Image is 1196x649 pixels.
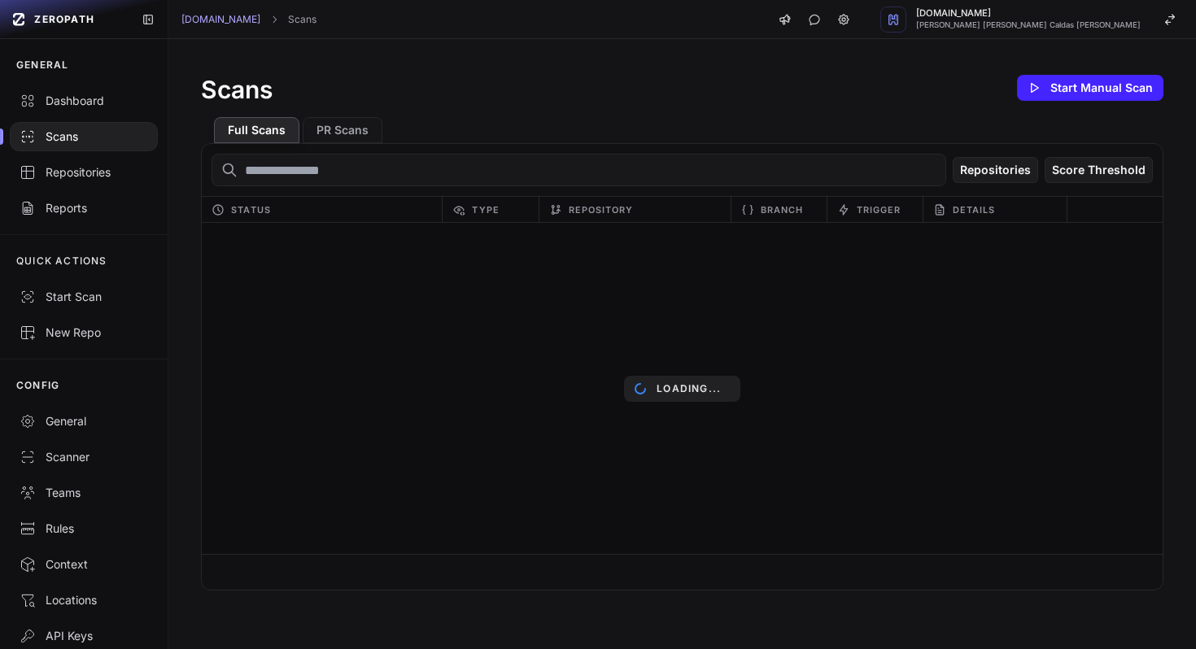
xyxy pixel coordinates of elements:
span: Status [231,200,271,220]
button: Repositories [953,157,1038,183]
h1: Scans [201,75,273,104]
div: Reports [20,200,148,216]
div: Repositories [20,164,148,181]
nav: breadcrumb [181,13,316,26]
p: Loading... [657,382,721,395]
button: Full Scans [214,117,299,143]
div: Teams [20,485,148,501]
a: ZEROPATH [7,7,129,33]
span: Details [953,200,996,220]
div: Scans [20,128,148,145]
button: Start Manual Scan [1017,75,1163,101]
span: Branch [761,200,804,220]
div: API Keys [20,628,148,644]
span: [DOMAIN_NAME] [916,9,1141,18]
button: PR Scans [303,117,382,143]
div: Start Scan [20,289,148,305]
div: Scanner [20,449,148,465]
span: Trigger [857,200,901,220]
div: Locations [20,592,148,608]
span: [PERSON_NAME] [PERSON_NAME] Caldas [PERSON_NAME] [916,21,1141,29]
div: New Repo [20,324,148,341]
div: Dashboard [20,93,148,109]
p: GENERAL [16,59,68,72]
p: QUICK ACTIONS [16,255,107,268]
span: ZEROPATH [34,13,94,26]
a: [DOMAIN_NAME] [181,13,260,26]
p: CONFIG [16,379,59,392]
div: Context [20,556,148,573]
svg: chevron right, [268,14,280,25]
div: Rules [20,521,148,537]
div: General [20,413,148,429]
span: Type [472,200,499,220]
span: Repository [569,200,634,220]
button: Score Threshold [1045,157,1153,183]
a: Scans [288,13,316,26]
